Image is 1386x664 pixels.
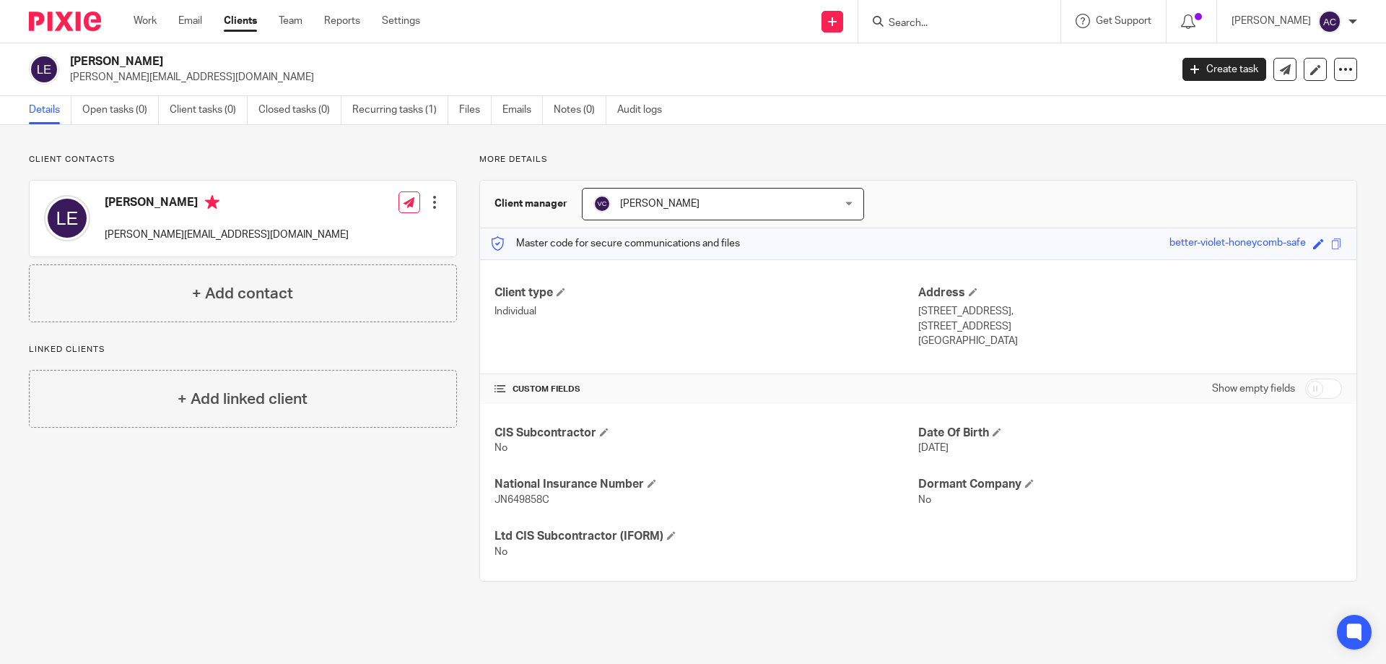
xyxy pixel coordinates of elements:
h4: Date Of Birth [918,426,1342,441]
img: svg%3E [44,195,90,241]
a: Details [29,96,71,124]
h3: Client manager [494,197,567,211]
h4: CUSTOM FIELDS [494,384,918,395]
h4: [PERSON_NAME] [105,195,349,213]
p: More details [479,154,1357,165]
a: Closed tasks (0) [258,96,341,124]
span: No [918,495,931,505]
img: Pixie [29,12,101,31]
p: Individual [494,304,918,319]
p: Client contacts [29,154,457,165]
i: Primary [205,195,219,210]
h4: National Insurance Number [494,477,918,492]
p: [PERSON_NAME][EMAIL_ADDRESS][DOMAIN_NAME] [70,70,1161,85]
a: Notes (0) [554,96,606,124]
p: [PERSON_NAME][EMAIL_ADDRESS][DOMAIN_NAME] [105,228,349,242]
a: Open tasks (0) [82,96,159,124]
a: Recurring tasks (1) [352,96,448,124]
p: [STREET_ADDRESS] [918,319,1342,334]
div: better-violet-honeycomb-safe [1169,236,1306,252]
img: svg%3E [593,195,611,212]
a: Clients [224,14,257,28]
span: No [494,547,507,557]
p: Master code for secure communications and files [491,236,740,251]
label: Show empty fields [1212,381,1295,396]
p: [PERSON_NAME] [1232,14,1311,28]
h2: [PERSON_NAME] [70,54,943,69]
span: [DATE] [918,443,949,453]
h4: + Add linked client [178,388,308,410]
span: No [494,443,507,453]
a: Team [279,14,302,28]
a: Work [134,14,157,28]
a: Email [178,14,202,28]
a: Client tasks (0) [170,96,248,124]
p: Linked clients [29,344,457,355]
h4: Ltd CIS Subcontractor (IFORM) [494,529,918,544]
span: [PERSON_NAME] [620,199,699,209]
img: svg%3E [29,54,59,85]
h4: Address [918,285,1342,301]
h4: Client type [494,285,918,301]
a: Emails [502,96,543,124]
a: Audit logs [617,96,673,124]
h4: Dormant Company [918,477,1342,492]
img: svg%3E [1318,10,1341,33]
input: Search [887,17,1017,30]
a: Create task [1182,58,1266,81]
span: Get Support [1096,16,1151,26]
span: JN649858C [494,495,549,505]
a: Files [459,96,492,124]
h4: + Add contact [192,283,293,305]
a: Settings [382,14,420,28]
h4: CIS Subcontractor [494,426,918,441]
p: [STREET_ADDRESS], [918,304,1342,319]
a: Reports [324,14,360,28]
p: [GEOGRAPHIC_DATA] [918,334,1342,348]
